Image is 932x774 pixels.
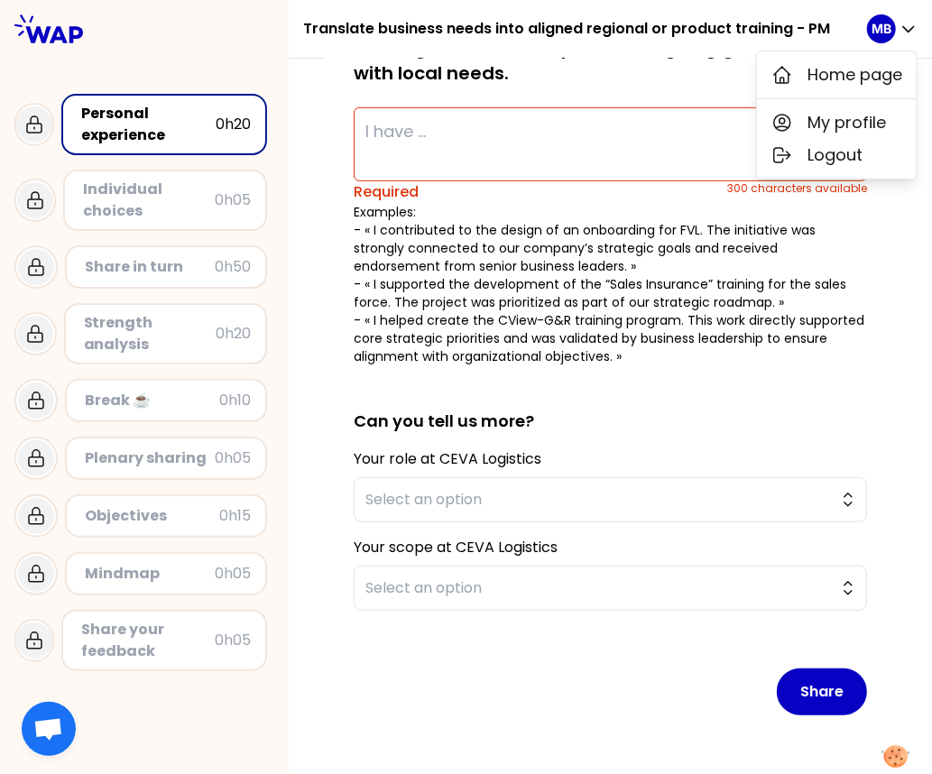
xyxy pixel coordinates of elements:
[756,51,918,180] div: MB
[22,702,76,756] div: Ouvrir le chat
[365,577,830,599] span: Select an option
[85,390,219,411] div: Break ☕️
[807,110,886,135] span: My profile
[81,619,215,662] div: Share your feedback
[354,566,867,611] button: Select an option
[85,563,215,585] div: Mindmap
[365,489,830,511] span: Select an option
[777,668,867,715] button: Share
[216,323,251,345] div: 0h20
[81,103,216,146] div: Personal experience
[354,203,867,365] p: Examples: - « I contributed to the design of an onboarding for FVL. The initiative was strongly c...
[354,537,558,557] label: Your scope at CEVA Logistics
[807,62,902,88] span: Home page
[219,505,251,527] div: 0h15
[215,256,251,278] div: 0h50
[215,563,251,585] div: 0h05
[807,143,863,168] span: Logout
[83,179,215,222] div: Individual choices
[354,448,541,469] label: Your role at CEVA Logistics
[85,256,215,278] div: Share in turn
[354,477,867,522] button: Select an option
[354,181,727,203] div: Required
[867,14,918,43] button: MB
[215,447,251,469] div: 0h05
[354,380,867,434] h2: Can you tell us more?
[872,20,891,38] p: MB
[215,630,251,651] div: 0h05
[727,181,867,203] div: 300 characters available
[85,447,215,469] div: Plenary sharing
[219,390,251,411] div: 0h10
[85,505,219,527] div: Objectives
[216,114,251,135] div: 0h20
[84,312,216,355] div: Strength analysis
[215,189,251,211] div: 0h05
